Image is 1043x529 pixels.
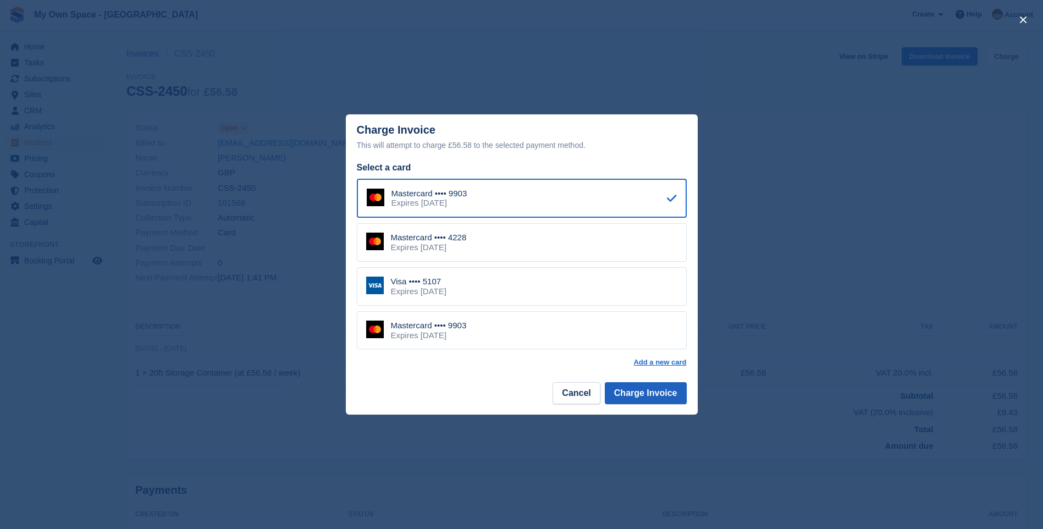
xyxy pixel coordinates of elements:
img: Mastercard Logo [367,189,384,206]
img: Mastercard Logo [366,321,384,338]
img: Visa Logo [366,277,384,294]
div: Expires [DATE] [391,286,446,296]
button: Cancel [553,382,600,404]
button: Charge Invoice [605,382,687,404]
div: Select a card [357,161,687,174]
div: Expires [DATE] [391,243,467,252]
img: Mastercard Logo [366,233,384,250]
div: Expires [DATE] [391,330,467,340]
div: This will attempt to charge £56.58 to the selected payment method. [357,139,687,152]
div: Charge Invoice [357,124,687,152]
div: Mastercard •••• 9903 [391,321,467,330]
div: Mastercard •••• 4228 [391,233,467,243]
button: close [1014,11,1032,29]
div: Expires [DATE] [391,198,467,208]
div: Visa •••• 5107 [391,277,446,286]
a: Add a new card [633,358,686,367]
div: Mastercard •••• 9903 [391,189,467,199]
